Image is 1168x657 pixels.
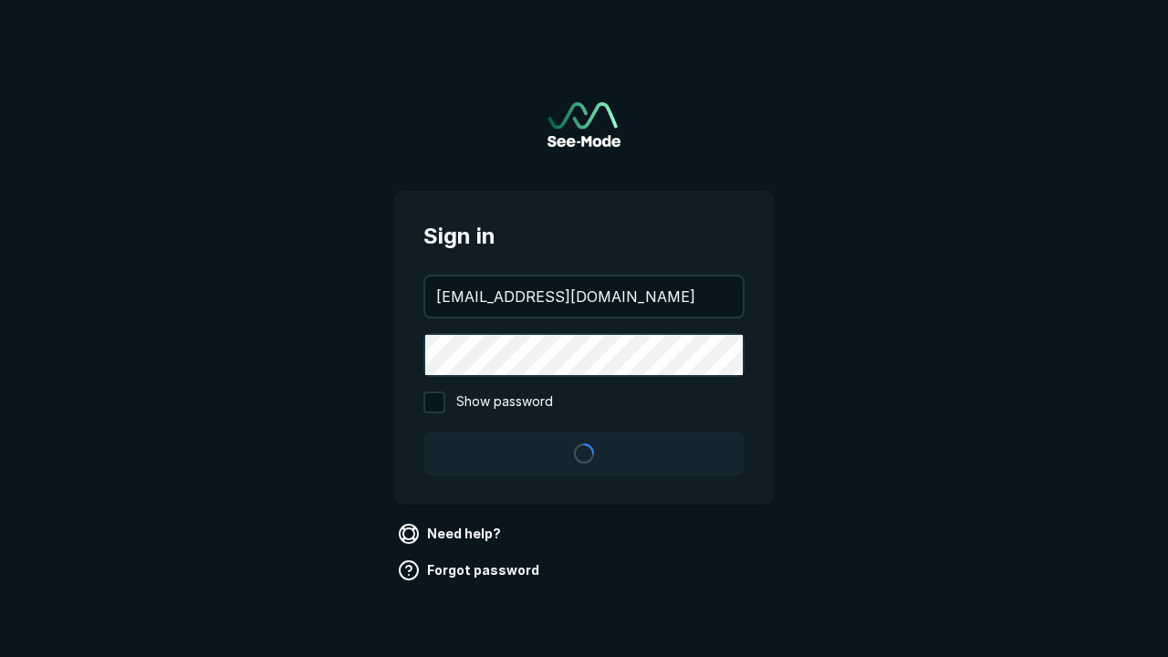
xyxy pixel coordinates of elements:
span: Sign in [423,220,745,253]
a: Forgot password [394,556,547,585]
a: Go to sign in [547,102,620,147]
a: Need help? [394,519,508,548]
img: See-Mode Logo [547,102,620,147]
input: your@email.com [425,276,743,317]
span: Show password [456,391,553,413]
